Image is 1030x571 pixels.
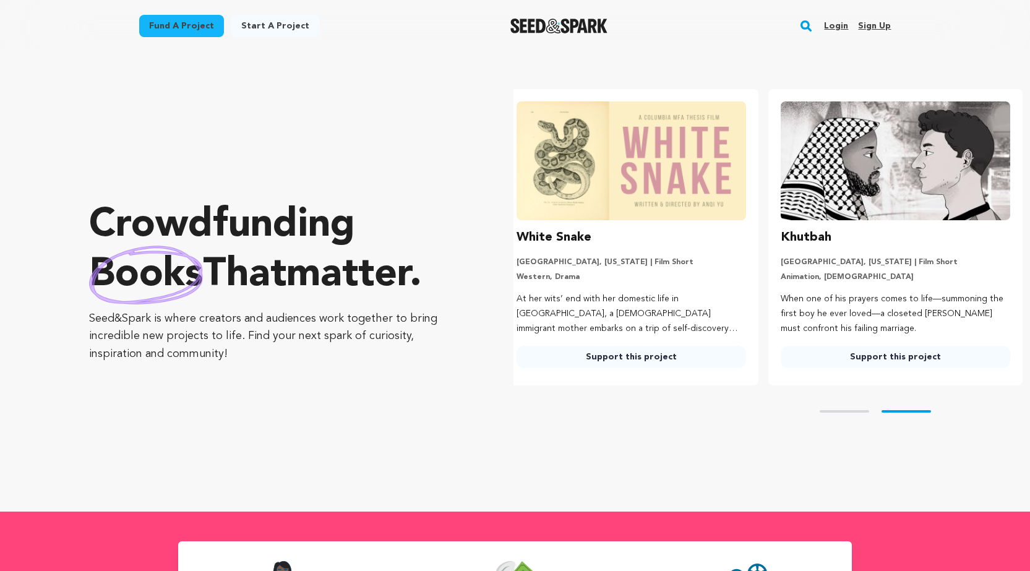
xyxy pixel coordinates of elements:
span: matter [286,255,410,295]
a: Support this project [781,346,1010,368]
img: White Snake image [517,101,746,220]
h3: Khutbah [781,228,831,247]
a: Fund a project [139,15,224,37]
p: When one of his prayers comes to life—summoning the first boy he ever loved—a closeted [PERSON_NA... [781,292,1010,336]
p: At her wits’ end with her domestic life in [GEOGRAPHIC_DATA], a [DEMOGRAPHIC_DATA] immigrant moth... [517,292,746,336]
p: Western, Drama [517,272,746,282]
a: Support this project [517,346,746,368]
img: Seed&Spark Logo Dark Mode [510,19,607,33]
h3: White Snake [517,228,591,247]
a: Sign up [858,16,891,36]
a: Seed&Spark Homepage [510,19,607,33]
p: [GEOGRAPHIC_DATA], [US_STATE] | Film Short [781,257,1010,267]
p: [GEOGRAPHIC_DATA], [US_STATE] | Film Short [517,257,746,267]
p: Crowdfunding that . [89,201,464,300]
img: Khutbah image [781,101,1010,220]
p: Animation, [DEMOGRAPHIC_DATA] [781,272,1010,282]
img: hand sketched image [89,246,203,304]
p: Seed&Spark is where creators and audiences work together to bring incredible new projects to life... [89,310,464,363]
a: Start a project [231,15,319,37]
a: Login [824,16,848,36]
